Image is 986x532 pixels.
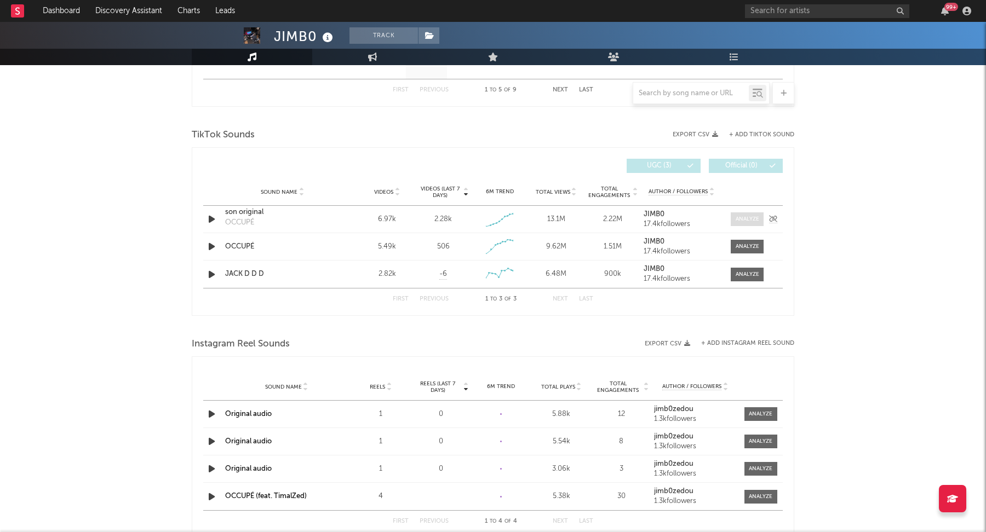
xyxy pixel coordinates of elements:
div: 17.4k followers [644,248,720,256]
div: + Add Instagram Reel Sound [690,340,794,346]
span: UGC ( 3 ) [634,163,684,169]
div: 1.3k followers [654,443,736,450]
strong: JIMB0 [644,265,664,273]
span: Reels [370,384,385,390]
a: jimb0zedou [654,406,736,413]
div: 17.4k followers [644,221,720,228]
span: Author / Followers [662,383,721,390]
a: OCCUPÉ [225,241,340,252]
div: 3 [594,464,649,475]
button: Last [579,296,593,302]
button: Export CSV [645,340,690,347]
span: to [490,297,497,302]
span: of [505,519,511,524]
div: 9.62M [531,241,582,252]
span: Total Engagements [587,186,632,199]
strong: JIMB0 [644,238,664,245]
button: + Add Instagram Reel Sound [701,340,794,346]
span: Sound Name [265,384,302,390]
button: First [393,518,409,524]
button: Next [553,296,568,302]
div: 1.3k followers [654,470,736,478]
strong: jimb0zedou [654,406,693,413]
a: Original audio [225,410,272,418]
div: JIMB0 [274,27,336,45]
a: JIMB0 [644,238,720,246]
div: 1 [353,464,408,475]
input: Search for artists [745,4,909,18]
div: 6M Trend [474,383,529,391]
div: OCCUPÉ [225,217,254,228]
div: 0 [414,436,468,447]
a: Original audio [225,438,272,445]
div: 506 [437,241,450,252]
span: Author / Followers [649,188,708,195]
div: 3.06k [534,464,589,475]
strong: jimb0zedou [654,488,693,495]
div: 13.1M [531,214,582,225]
div: 8 [594,436,649,447]
div: 1 3 3 [471,293,531,306]
button: Previous [420,518,449,524]
div: 2.82k [362,269,412,280]
div: 17.4k followers [644,275,720,283]
a: jimb0zedou [654,460,736,468]
div: 5.49k [362,241,412,252]
div: 900k [587,269,638,280]
div: 1 [353,436,408,447]
span: -6 [439,269,447,280]
a: JIMB0 [644,211,720,218]
button: Last [579,518,593,524]
button: Previous [420,296,449,302]
span: Videos (last 7 days) [418,186,462,199]
button: + Add TikTok Sound [729,132,794,138]
span: to [490,519,496,524]
a: jimb0zedou [654,488,736,495]
span: Total Views [536,189,570,195]
div: 6.97k [362,214,412,225]
input: Search by song name or URL [633,89,749,98]
span: Official ( 0 ) [716,163,766,169]
div: 0 [414,464,468,475]
a: JACK D D D [225,269,340,280]
strong: JIMB0 [644,211,664,218]
div: 2.22M [587,214,638,225]
button: Track [349,27,418,44]
div: 6.48M [531,269,582,280]
span: Reels (last 7 days) [414,380,462,394]
strong: jimb0zedou [654,433,693,440]
button: Next [553,518,568,524]
div: 5.88k [534,409,589,420]
button: UGC(3) [627,159,701,173]
div: 1.3k followers [654,415,736,423]
div: 1.51M [587,241,638,252]
div: 1 [353,409,408,420]
a: son original [225,207,340,218]
span: Sound Name [261,189,297,195]
div: 1 4 4 [471,515,531,528]
div: 5.54k [534,436,589,447]
div: 4 [353,491,408,502]
span: Instagram Reel Sounds [192,338,290,351]
span: of [505,297,511,302]
button: Export CSV [673,131,718,138]
span: TikTok Sounds [192,129,255,142]
span: Total Plays [541,384,575,390]
span: Videos [374,189,393,195]
button: First [393,296,409,302]
a: jimb0zedou [654,433,736,441]
strong: jimb0zedou [654,460,693,467]
div: 0 [414,409,468,420]
button: 99+ [941,7,949,15]
button: Official(0) [709,159,783,173]
a: OCCUPÉ (feat. TimalZed) [225,493,307,500]
div: 30 [594,491,649,502]
div: 1.3k followers [654,498,736,505]
span: Total Engagements [594,380,643,394]
a: Original audio [225,465,272,472]
div: 12 [594,409,649,420]
div: 2.28k [434,214,452,225]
